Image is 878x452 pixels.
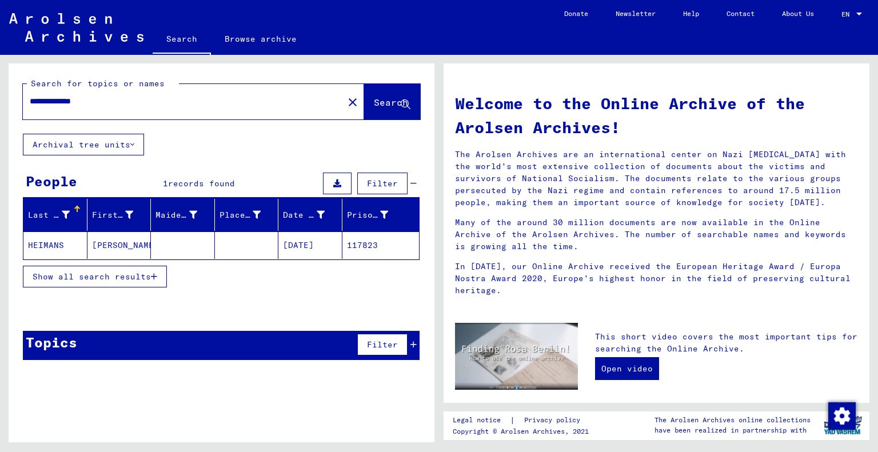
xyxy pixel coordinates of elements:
[347,209,389,221] div: Prisoner #
[87,199,151,231] mat-header-cell: First Name
[23,266,167,287] button: Show all search results
[23,134,144,155] button: Archival tree units
[28,209,70,221] div: Last Name
[367,178,398,189] span: Filter
[455,91,858,139] h1: Welcome to the Online Archive of the Arolsen Archives!
[278,231,342,259] mat-cell: [DATE]
[654,415,811,425] p: The Arolsen Archives online collections
[283,209,325,221] div: Date of Birth
[342,231,420,259] mat-cell: 117823
[455,149,858,209] p: The Arolsen Archives are an international center on Nazi [MEDICAL_DATA] with the world’s most ext...
[155,209,197,221] div: Maiden Name
[357,334,408,355] button: Filter
[455,323,578,390] img: video.jpg
[219,209,261,221] div: Place of Birth
[595,331,858,355] p: This short video covers the most important tips for searching the Online Archive.
[168,178,235,189] span: records found
[364,84,420,119] button: Search
[357,173,408,194] button: Filter
[215,199,279,231] mat-header-cell: Place of Birth
[23,231,87,259] mat-cell: HEIMANS
[23,199,87,231] mat-header-cell: Last Name
[219,206,278,224] div: Place of Birth
[654,425,811,435] p: have been realized in partnership with
[515,414,594,426] a: Privacy policy
[347,206,406,224] div: Prisoner #
[26,171,77,191] div: People
[367,339,398,350] span: Filter
[341,90,364,113] button: Clear
[455,217,858,253] p: Many of the around 30 million documents are now available in the Online Archive of the Arolsen Ar...
[283,206,342,224] div: Date of Birth
[153,25,211,55] a: Search
[26,332,77,353] div: Topics
[211,25,310,53] a: Browse archive
[453,414,510,426] a: Legal notice
[821,411,864,439] img: yv_logo.png
[828,402,855,429] div: Change consent
[31,78,165,89] mat-label: Search for topics or names
[453,426,594,437] p: Copyright © Arolsen Archives, 2021
[374,97,408,108] span: Search
[33,271,151,282] span: Show all search results
[87,231,151,259] mat-cell: [PERSON_NAME]
[453,414,594,426] div: |
[455,261,858,297] p: In [DATE], our Online Archive received the European Heritage Award / Europa Nostra Award 2020, Eu...
[278,199,342,231] mat-header-cell: Date of Birth
[28,206,87,224] div: Last Name
[92,209,134,221] div: First Name
[155,206,214,224] div: Maiden Name
[595,357,659,380] a: Open video
[342,199,420,231] mat-header-cell: Prisoner #
[841,10,854,18] span: EN
[9,13,143,42] img: Arolsen_neg.svg
[346,95,360,109] mat-icon: close
[163,178,168,189] span: 1
[828,402,856,430] img: Change consent
[92,206,151,224] div: First Name
[151,199,215,231] mat-header-cell: Maiden Name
